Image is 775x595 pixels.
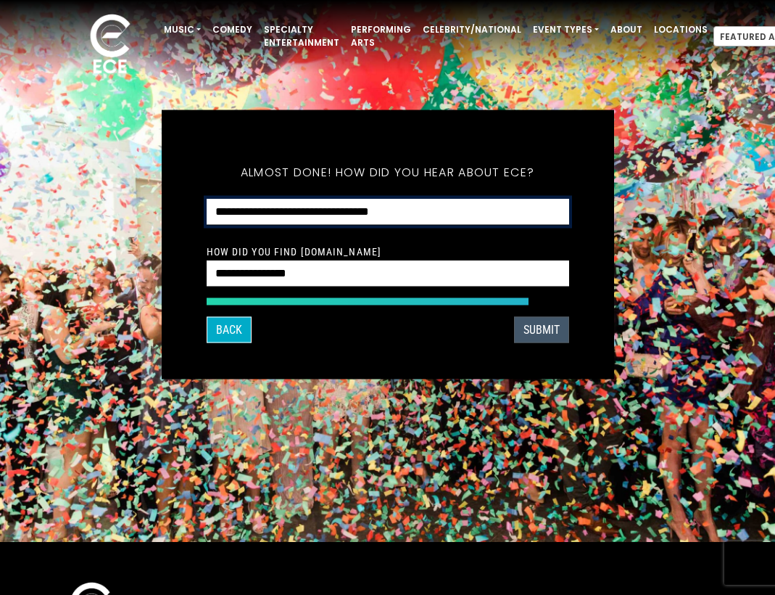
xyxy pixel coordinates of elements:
label: How Did You Find [DOMAIN_NAME] [207,245,382,258]
a: Specialty Entertainment [258,17,345,55]
a: Locations [648,17,713,42]
a: Celebrity/National [417,17,527,42]
button: SUBMIT [514,317,569,343]
img: ece_new_logo_whitev2-1.png [74,10,146,81]
a: Music [158,17,207,42]
h5: Almost done! How did you hear about ECE? [207,147,569,199]
button: Back [207,317,252,343]
a: Event Types [527,17,605,42]
a: Performing Arts [345,17,417,55]
select: How did you hear about ECE [207,199,569,226]
a: Comedy [207,17,258,42]
a: About [605,17,648,42]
